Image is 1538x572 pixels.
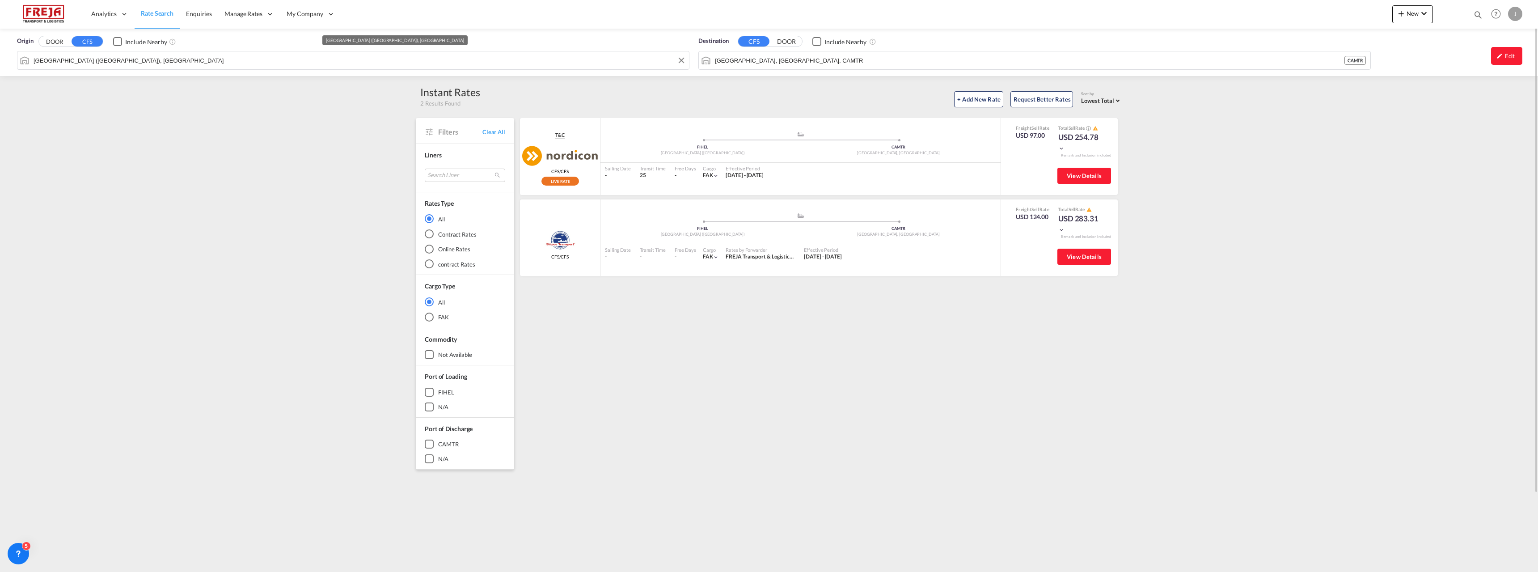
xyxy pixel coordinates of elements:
[605,232,801,237] div: [GEOGRAPHIC_DATA] ([GEOGRAPHIC_DATA])
[703,165,719,172] div: Cargo
[1069,207,1076,212] span: Sell
[551,254,569,260] span: CFS/CFS
[438,455,448,463] div: N/A
[726,172,764,179] div: 01 Sep 2025 - 30 Sep 2025
[420,99,461,107] span: 2 Results Found
[438,127,482,137] span: Filters
[141,9,173,17] span: Rate Search
[1058,132,1103,153] div: USD 254.78
[1488,6,1508,22] div: Help
[640,172,666,179] div: 25
[1396,8,1407,19] md-icon: icon-plus 400-fg
[425,425,473,432] span: Port of Discharge
[545,229,575,251] img: Shipco Transport
[1054,153,1118,158] div: Remark and Inclusion included
[726,246,795,253] div: Rates by Forwarder
[605,150,801,156] div: [GEOGRAPHIC_DATA] ([GEOGRAPHIC_DATA])
[425,229,505,238] md-radio-button: Contract Rates
[1016,131,1049,140] div: USD 97.00
[420,85,480,99] div: Instant Rates
[113,37,167,46] md-checkbox: Checkbox No Ink
[425,297,505,306] md-radio-button: All
[1396,10,1429,17] span: New
[425,454,505,463] md-checkbox: N/A
[801,150,997,156] div: [GEOGRAPHIC_DATA], [GEOGRAPHIC_DATA]
[1031,125,1039,131] span: Sell
[1473,10,1483,20] md-icon: icon-magnify
[34,54,684,67] input: Search by Port
[1508,7,1522,21] div: J
[640,246,666,253] div: Transit Time
[1058,206,1103,213] div: Total Rate
[1081,91,1122,97] div: Sort by
[771,37,802,47] button: DOOR
[438,388,454,396] div: FIHEL
[804,246,842,253] div: Effective Period
[804,253,842,261] div: 15 Sep 2025 - 30 Sep 2025
[425,388,505,397] md-checkbox: FIHEL
[703,172,713,178] span: FAK
[801,226,997,232] div: CAMTR
[801,232,997,237] div: [GEOGRAPHIC_DATA], [GEOGRAPHIC_DATA]
[1081,97,1114,104] span: Lowest Total
[675,54,688,67] button: Clear Input
[555,131,565,139] span: T&C
[551,168,569,174] span: CFS/CFS
[726,253,820,260] span: FREJA Transport & Logistics Holding A/S
[1344,56,1366,65] div: CAMTR
[425,199,454,208] div: Rates Type
[1067,172,1102,179] span: View Details
[224,9,262,18] span: Manage Rates
[703,246,719,253] div: Cargo
[425,440,505,449] md-checkbox: CAMTR
[738,36,769,47] button: CFS
[675,172,676,179] div: -
[541,177,579,186] div: Rollable available
[1473,10,1483,23] div: icon-magnify
[482,128,505,136] span: Clear All
[1058,145,1065,152] md-icon: icon-chevron-down
[169,38,176,45] md-icon: Unchecked: Ignores neighbouring ports when fetching rates.Checked : Includes neighbouring ports w...
[605,144,801,150] div: FIHEL
[425,151,441,159] span: Liners
[438,440,459,448] div: CAMTR
[605,172,631,179] div: -
[726,165,764,172] div: Effective Period
[522,146,598,166] img: Nordicon
[1058,227,1065,233] md-icon: icon-chevron-down
[326,35,464,45] div: [GEOGRAPHIC_DATA] ([GEOGRAPHIC_DATA]), [GEOGRAPHIC_DATA]
[605,253,631,261] div: -
[1010,91,1073,107] button: Request Better Rates
[125,38,167,47] div: Include Nearby
[72,36,103,47] button: CFS
[675,165,696,172] div: Free Days
[1057,168,1111,184] button: View Details
[640,253,666,261] div: -
[425,373,467,380] span: Port of Loading
[801,144,997,150] div: CAMTR
[1086,206,1092,213] button: icon-alert
[795,213,806,218] md-icon: assets/icons/custom/ship-fill.svg
[675,253,676,261] div: -
[699,51,1370,69] md-input-container: Montreal, QC, CAMTR
[1031,207,1039,212] span: Sell
[726,253,795,261] div: FREJA Transport & Logistics Holding A/S
[438,403,448,411] div: N/A
[1016,206,1049,212] div: Freight Rate
[425,313,505,322] md-radio-button: FAK
[703,253,713,260] span: FAK
[605,246,631,253] div: Sailing Date
[713,173,719,179] md-icon: icon-chevron-down
[425,335,457,343] span: Commodity
[824,38,866,47] div: Include Nearby
[186,10,212,17] span: Enquiries
[1057,249,1111,265] button: View Details
[640,165,666,172] div: Transit Time
[1092,125,1098,131] button: icon-alert
[605,226,801,232] div: FIHEL
[438,351,472,359] div: not available
[1392,5,1433,23] button: icon-plus 400-fgNewicon-chevron-down
[1086,207,1092,212] md-icon: icon-alert
[713,254,719,260] md-icon: icon-chevron-down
